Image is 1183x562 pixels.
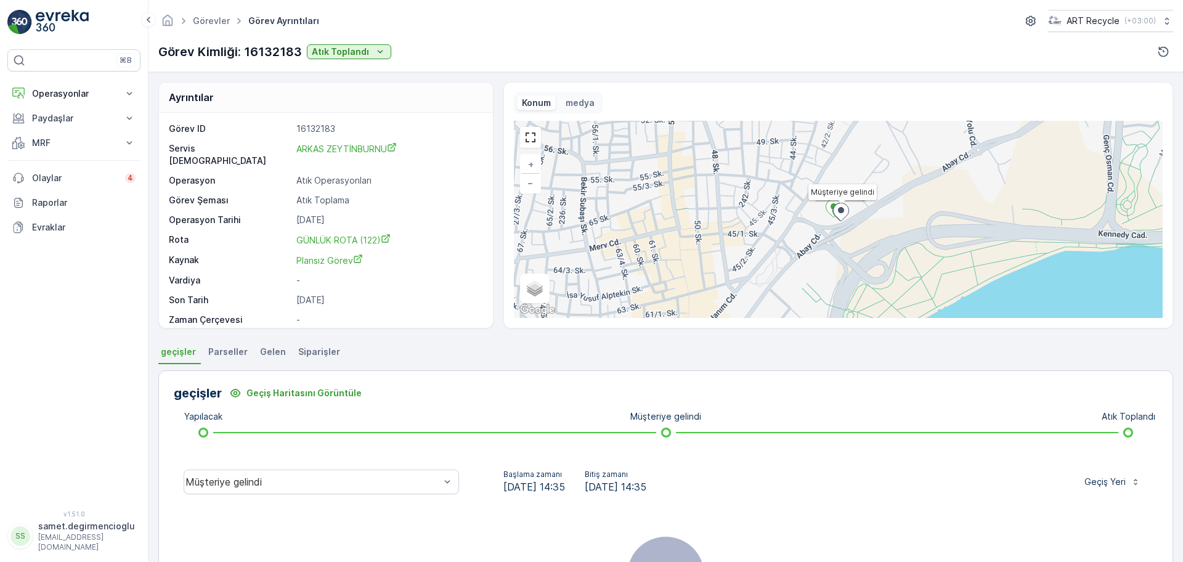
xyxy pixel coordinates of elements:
a: Görevler [193,15,230,26]
p: Ayrıntılar [169,90,214,105]
div: Müşteriye gelindi [185,476,440,487]
p: Müşteriye gelindi [630,410,701,423]
p: Raporlar [32,197,136,209]
p: [DATE] [296,294,480,306]
p: ⌘B [120,55,132,65]
p: ( +03:00 ) [1124,16,1156,26]
p: Servis [DEMOGRAPHIC_DATA] [169,142,291,167]
button: Geçiş Yeri [1077,472,1148,492]
button: ART Recycle(+03:00) [1048,10,1173,32]
p: Görev ID [169,123,291,135]
p: geçişler [174,384,222,402]
p: Operasyon Tarihi [169,214,291,226]
a: Layers [521,275,548,302]
p: Olaylar [32,172,118,184]
a: ARKAS ZEYTİNBURNU [296,142,480,167]
p: Bitiş zamanı [585,470,646,479]
a: GÜNLÜK ROTA (122) [296,234,480,246]
button: Atık Toplandı [307,44,391,59]
p: Görev Kimliği: 16132183 [158,43,302,61]
p: Rota [169,234,291,246]
a: Raporlar [7,190,140,215]
img: logo_light-DOdMpM7g.png [36,10,89,35]
p: Geçiş Haritasını Görüntüle [246,387,362,399]
span: Siparişler [298,346,340,358]
span: Parseller [208,346,248,358]
p: Atık Toplama [296,194,480,206]
p: MRF [32,137,116,149]
img: Google [517,302,558,318]
p: Yapılacak [184,410,222,423]
span: geçişler [161,346,196,358]
p: Atık Operasyonları [296,174,480,187]
p: Başlama zamanı [503,470,565,479]
span: [DATE] 14:35 [585,479,646,494]
img: logo [7,10,32,35]
span: − [527,177,534,188]
p: Paydaşlar [32,112,116,124]
p: [EMAIL_ADDRESS][DOMAIN_NAME] [38,532,135,552]
span: GÜNLÜK ROTA (122) [296,235,391,245]
a: Yakınlaştır [521,155,540,174]
p: Operasyonlar [32,88,116,100]
a: Plansız Görev [296,254,480,267]
p: Son Tarih [169,294,291,306]
p: 16132183 [296,123,480,135]
a: Ana Sayfa [161,18,174,29]
p: - [296,274,480,287]
p: ART Recycle [1067,15,1120,27]
p: medya [566,97,595,109]
p: - [296,314,480,326]
span: [DATE] 14:35 [503,479,565,494]
a: Olaylar4 [7,166,140,190]
p: Atık Toplandı [312,46,369,58]
span: + [528,159,534,169]
button: Operasyonlar [7,81,140,106]
span: Gelen [260,346,286,358]
a: Evraklar [7,215,140,240]
span: v 1.51.0 [7,510,140,518]
p: Geçiş Yeri [1084,476,1126,488]
p: Zaman Çerçevesi [169,314,291,326]
p: Evraklar [32,221,136,234]
p: Görev Şeması [169,194,291,206]
a: Bu bölgeyi Google Haritalar'da açın (yeni pencerede açılır) [517,302,558,318]
img: image_23.png [1048,14,1062,28]
p: samet.degirmencioglu [38,520,135,532]
p: Kaynak [169,254,291,267]
p: 4 [128,173,133,183]
p: Konum [522,97,551,109]
div: SS [10,526,30,546]
a: Uzaklaştır [521,174,540,192]
span: ARKAS ZEYTİNBURNU [296,144,397,154]
p: Operasyon [169,174,291,187]
a: View Fullscreen [521,128,540,147]
p: Atık Toplandı [1102,410,1155,423]
p: [DATE] [296,214,480,226]
button: Paydaşlar [7,106,140,131]
button: MRF [7,131,140,155]
button: SSsamet.degirmencioglu[EMAIL_ADDRESS][DOMAIN_NAME] [7,520,140,552]
button: Geçiş Haritasını Görüntüle [222,383,369,403]
span: Görev Ayrıntıları [246,15,322,27]
span: Plansız Görev [296,255,363,266]
p: Vardiya [169,274,291,287]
